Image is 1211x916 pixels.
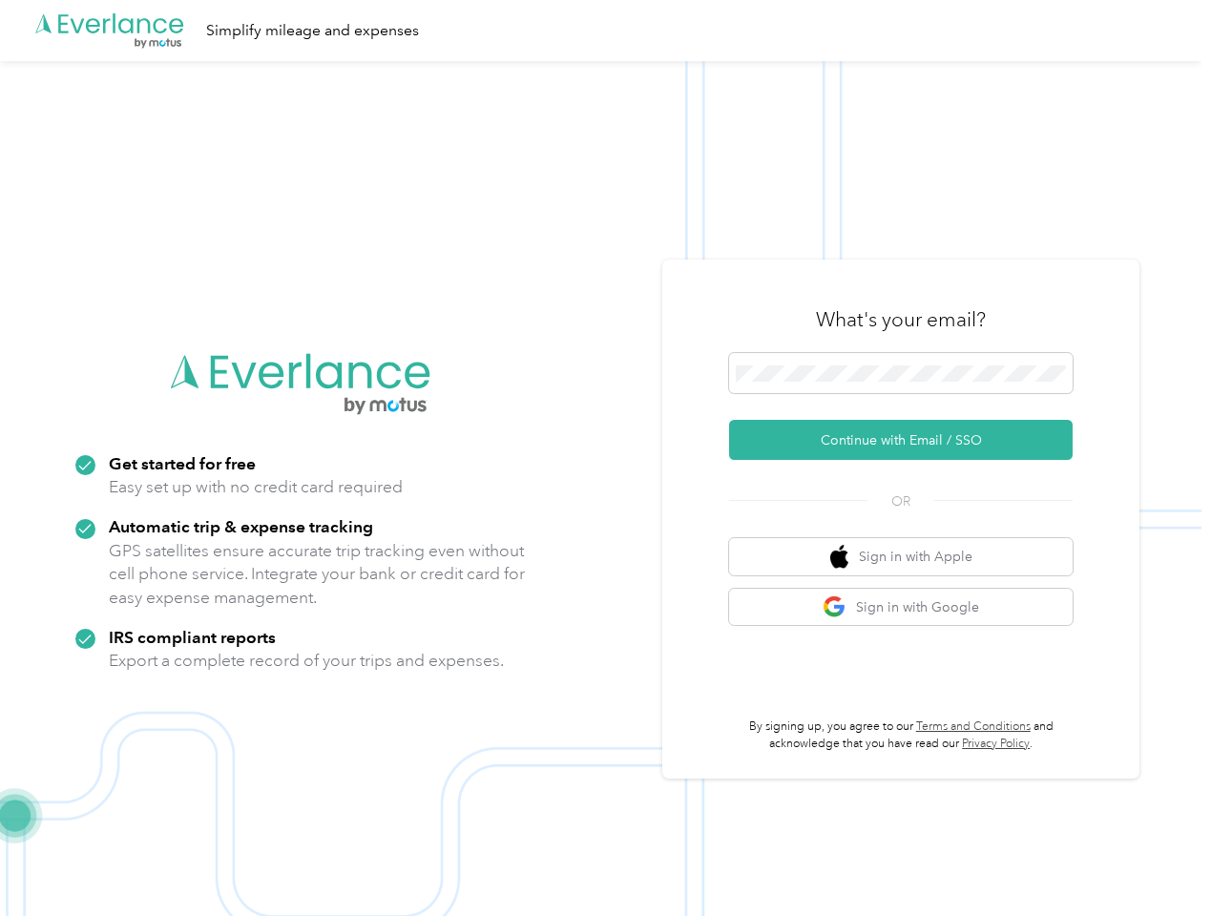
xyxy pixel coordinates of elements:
p: By signing up, you agree to our and acknowledge that you have read our . [729,718,1073,752]
a: Privacy Policy [962,737,1030,751]
p: Export a complete record of your trips and expenses. [109,649,504,673]
div: Simplify mileage and expenses [206,19,419,43]
a: Terms and Conditions [916,719,1031,734]
img: google logo [823,595,846,619]
p: GPS satellites ensure accurate trip tracking even without cell phone service. Integrate your bank... [109,539,526,610]
button: Continue with Email / SSO [729,420,1073,460]
strong: Get started for free [109,453,256,473]
strong: IRS compliant reports [109,627,276,647]
button: apple logoSign in with Apple [729,538,1073,575]
span: OR [867,491,934,511]
strong: Automatic trip & expense tracking [109,516,373,536]
p: Easy set up with no credit card required [109,475,403,499]
h3: What's your email? [816,306,986,333]
img: apple logo [830,545,849,569]
button: google logoSign in with Google [729,589,1073,626]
